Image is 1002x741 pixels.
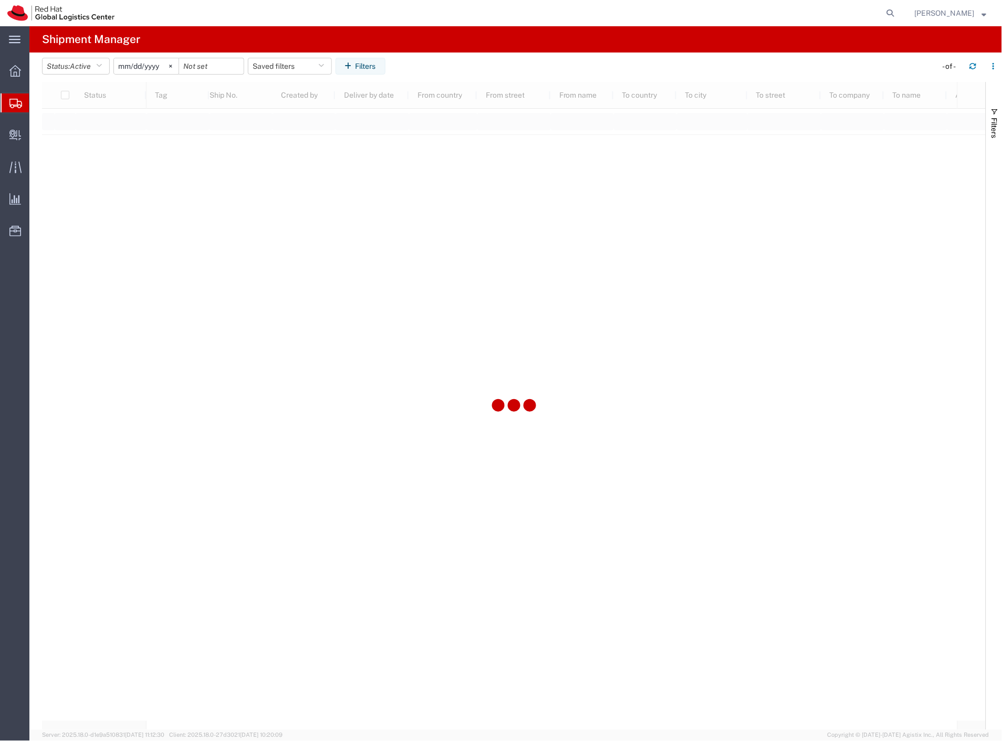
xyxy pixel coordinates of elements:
span: Server: 2025.18.0-d1e9a510831 [42,732,164,738]
h4: Shipment Manager [42,26,140,53]
span: [DATE] 11:12:30 [125,732,164,738]
button: Filters [336,58,385,75]
span: Active [70,62,91,70]
span: Copyright © [DATE]-[DATE] Agistix Inc., All Rights Reserved [828,731,989,740]
span: Filters [990,118,999,138]
button: Saved filters [248,58,332,75]
button: Status:Active [42,58,110,75]
img: logo [7,5,114,21]
input: Not set [179,58,244,74]
button: [PERSON_NAME] [914,7,987,19]
span: [DATE] 10:20:09 [240,732,283,738]
span: Filip Lizuch [915,7,975,19]
span: Client: 2025.18.0-27d3021 [169,732,283,738]
div: - of - [943,61,961,72]
input: Not set [114,58,179,74]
